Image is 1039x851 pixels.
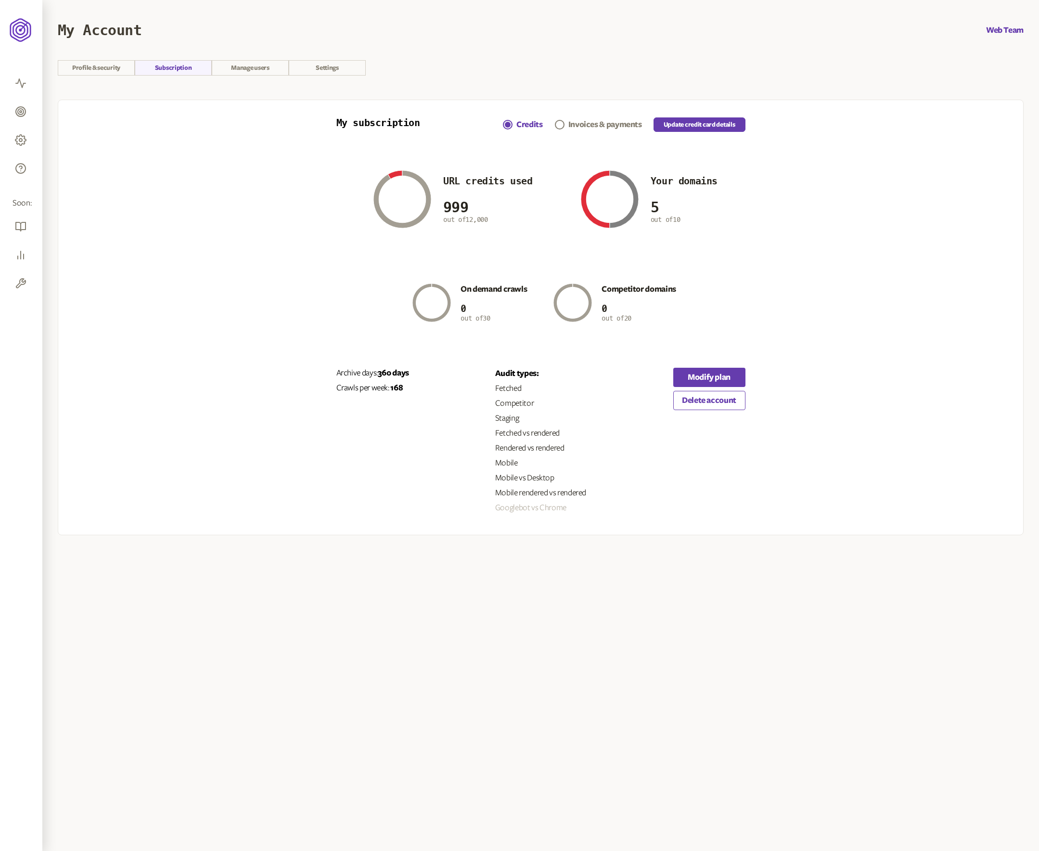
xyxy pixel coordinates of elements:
[289,60,366,76] a: Settings
[495,383,586,394] p: Fetched
[495,368,586,379] p: Audit types:
[495,443,586,454] p: Rendered vs rendered
[609,391,745,410] a: Delete account
[378,369,409,377] span: 360 days
[336,368,473,379] p: Archive days:
[673,391,745,410] button: Delete account
[443,199,468,216] span: 999
[651,199,659,216] span: 5
[443,176,533,187] h3: URL credits used
[495,398,586,409] p: Competitor
[135,60,212,76] a: Subscription
[495,413,586,424] p: Staging
[336,383,473,394] p: Crawls per week:
[602,284,676,295] h3: Competitor domains
[461,303,466,314] span: 0
[443,199,533,223] p: out of 12,000
[503,117,642,132] div: Navigation
[495,503,586,514] p: Googlebot vs Chrome
[495,428,586,439] p: Fetched vs rendered
[673,368,745,387] button: Modify plan
[58,60,135,76] a: Profile & security
[13,198,30,209] span: Soon:
[390,384,403,392] span: 168
[986,25,1024,36] button: Web Team
[654,117,745,132] a: Update credit card details
[495,473,586,484] p: Mobile vs Desktop
[495,458,586,469] p: Mobile
[336,117,420,132] h3: My subscription
[651,199,718,223] p: out of 10
[568,119,642,130] div: Invoices & payments
[461,284,527,295] h3: On demand crawls
[495,488,586,499] p: Mobile rendered vs rendered
[58,22,141,39] h1: My Account
[651,176,718,187] h3: Your domains
[609,368,745,387] a: Modify plan
[555,119,642,130] a: Invoices & payments
[602,303,676,322] p: out of 20
[212,60,289,76] a: Manage users
[461,303,527,322] p: out of 30
[602,303,607,314] span: 0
